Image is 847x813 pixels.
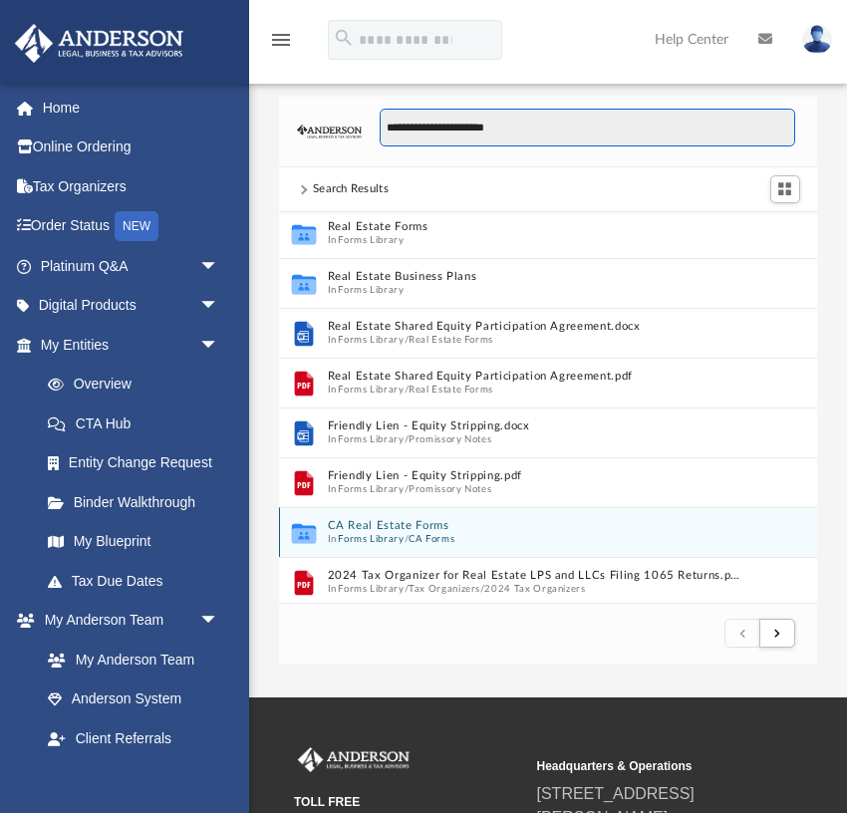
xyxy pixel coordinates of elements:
[328,333,742,346] span: In
[9,24,189,63] img: Anderson Advisors Platinum Portal
[14,128,249,167] a: Online Ordering
[484,582,585,595] button: 2024 Tax Organizers
[28,365,249,405] a: Overview
[338,582,404,595] button: Forms Library
[405,432,409,445] span: /
[409,482,491,495] button: Promissory Notes
[28,443,249,483] a: Entity Change Request
[328,320,742,333] button: Real Estate Shared Equity Participation Agreement.docx
[405,582,409,595] span: /
[14,286,249,326] a: Digital Productsarrow_drop_down
[480,582,484,595] span: /
[313,180,389,198] div: Search Results
[405,383,409,396] span: /
[328,569,742,582] button: 2024 Tax Organizer for Real Estate LPS and LLCs Filing 1065 Returns.pdf
[199,601,239,642] span: arrow_drop_down
[333,27,355,49] i: search
[328,383,742,396] span: In
[338,432,404,445] button: Forms Library
[802,25,832,54] img: User Pic
[328,220,742,233] button: Real Estate Forms
[14,246,249,286] a: Platinum Q&Aarrow_drop_down
[28,718,239,758] a: Client Referrals
[405,482,409,495] span: /
[279,212,817,605] div: grid
[405,532,409,545] span: /
[338,383,404,396] button: Forms Library
[14,601,239,641] a: My Anderson Teamarrow_drop_down
[199,246,239,287] span: arrow_drop_down
[338,283,404,296] button: Forms Library
[338,482,404,495] button: Forms Library
[28,482,249,522] a: Binder Walkthrough
[199,325,239,366] span: arrow_drop_down
[28,679,239,719] a: Anderson System
[14,88,249,128] a: Home
[328,532,742,545] span: In
[269,28,293,52] i: menu
[405,333,409,346] span: /
[115,211,158,241] div: NEW
[338,233,404,246] button: Forms Library
[380,109,796,146] input: Search files and folders
[328,233,742,246] span: In
[338,333,404,346] button: Forms Library
[14,206,249,247] a: Order StatusNEW
[328,469,742,482] button: Friendly Lien - Equity Stripping.pdf
[409,432,491,445] button: Promissory Notes
[328,582,742,595] span: In
[14,166,249,206] a: Tax Organizers
[338,532,404,545] button: Forms Library
[328,432,742,445] span: In
[28,640,229,679] a: My Anderson Team
[28,561,249,601] a: Tax Due Dates
[409,582,480,595] button: Tax Organizers
[537,757,766,775] small: Headquarters & Operations
[409,532,454,545] button: CA Forms
[328,283,742,296] span: In
[14,325,249,365] a: My Entitiesarrow_drop_down
[328,370,742,383] button: Real Estate Shared Equity Participation Agreement.pdf
[328,482,742,495] span: In
[328,419,742,432] button: Friendly Lien - Equity Stripping.docx
[328,270,742,283] button: Real Estate Business Plans
[409,383,493,396] button: Real Estate Forms
[28,522,239,562] a: My Blueprint
[770,175,800,203] button: Switch to Grid View
[269,38,293,52] a: menu
[28,404,249,443] a: CTA Hub
[409,333,493,346] button: Real Estate Forms
[294,793,523,811] small: TOLL FREE
[294,747,414,773] img: Anderson Advisors Platinum Portal
[328,519,742,532] button: CA Real Estate Forms
[199,286,239,327] span: arrow_drop_down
